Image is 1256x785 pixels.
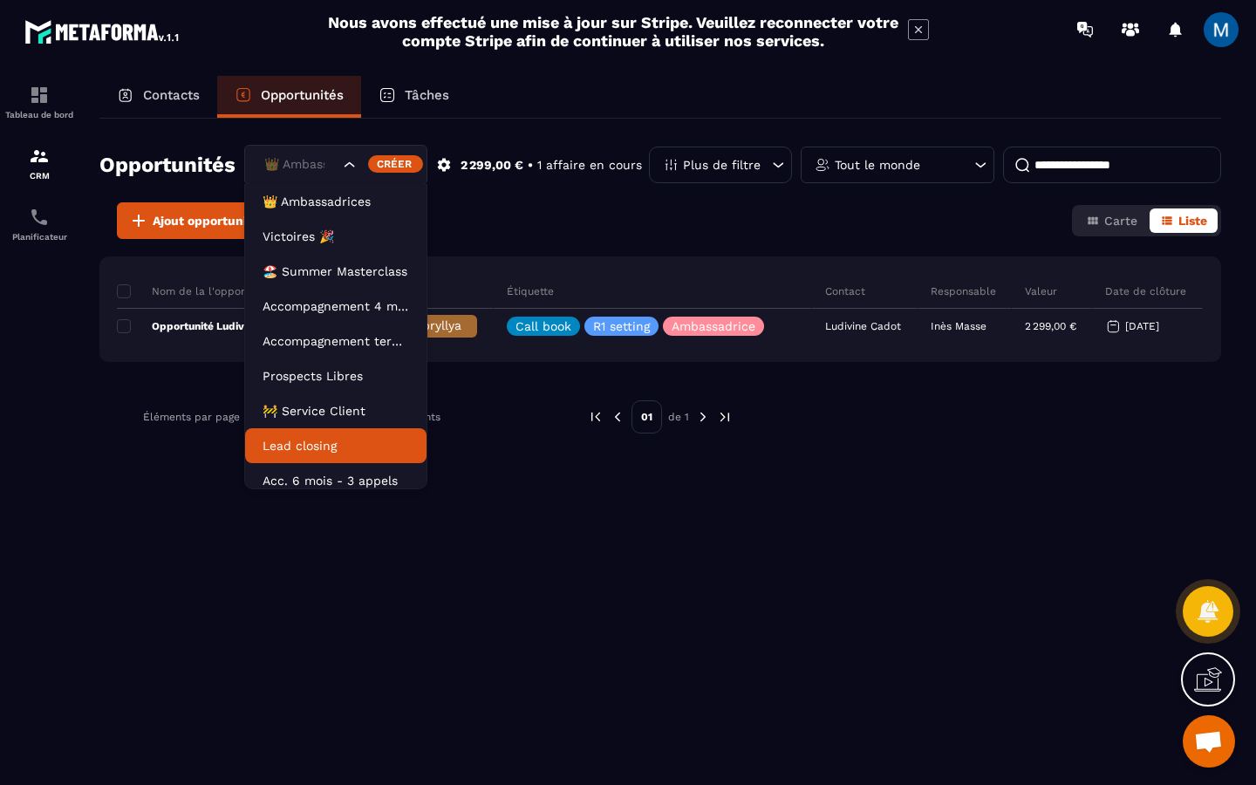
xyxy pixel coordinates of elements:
[117,284,275,298] p: Nom de la l'opportunité
[537,157,642,174] p: 1 affaire en cours
[29,207,50,228] img: scheduler
[153,212,259,229] span: Ajout opportunité
[1125,320,1159,332] p: [DATE]
[461,157,523,174] p: 2 299,00 €
[143,87,200,103] p: Contacts
[117,202,270,239] button: Ajout opportunité
[263,402,409,420] p: 🚧 Service Client
[260,155,339,174] input: Search for option
[24,16,181,47] img: logo
[515,320,571,332] p: Call book
[117,319,292,333] p: Opportunité Ludivine Cadot
[29,85,50,106] img: formation
[263,263,409,280] p: 🏖️ Summer Masterclass
[528,157,533,174] p: •
[261,87,344,103] p: Opportunités
[29,146,50,167] img: formation
[1025,320,1076,332] p: 2 299,00 €
[217,76,361,118] a: Opportunités
[405,87,449,103] p: Tâches
[1104,214,1137,228] span: Carte
[672,320,755,332] p: Ambassadrice
[4,194,74,255] a: schedulerschedulerPlanificateur
[143,411,240,423] p: Éléments par page
[931,320,986,332] p: Inès Masse
[4,171,74,181] p: CRM
[4,232,74,242] p: Planificateur
[683,159,761,171] p: Plus de filtre
[695,409,711,425] img: next
[835,159,920,171] p: Tout le monde
[717,409,733,425] img: next
[263,332,409,350] p: Accompagnement terminé
[263,297,409,315] p: Accompagnement 4 mois
[4,72,74,133] a: formationformationTableau de bord
[507,284,554,298] p: Étiquette
[368,155,423,173] div: Créer
[244,145,427,185] div: Search for option
[4,133,74,194] a: formationformationCRM
[361,76,467,118] a: Tâches
[1178,214,1207,228] span: Liste
[1105,284,1186,298] p: Date de clôture
[263,437,409,454] p: Lead closing
[1183,715,1235,768] a: Ouvrir le chat
[327,13,899,50] h2: Nous avons effectué une mise à jour sur Stripe. Veuillez reconnecter votre compte Stripe afin de ...
[610,409,625,425] img: prev
[668,410,689,424] p: de 1
[588,409,604,425] img: prev
[406,318,461,332] span: Appryllya
[4,110,74,119] p: Tableau de bord
[99,147,235,182] h2: Opportunités
[931,284,996,298] p: Responsable
[263,472,409,489] p: Acc. 6 mois - 3 appels
[263,193,409,210] p: 👑 Ambassadrices
[1025,284,1057,298] p: Valeur
[631,400,662,433] p: 01
[1150,208,1218,233] button: Liste
[825,284,865,298] p: Contact
[99,76,217,118] a: Contacts
[593,320,650,332] p: R1 setting
[263,228,409,245] p: Victoires 🎉
[263,367,409,385] p: Prospects Libres
[1075,208,1148,233] button: Carte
